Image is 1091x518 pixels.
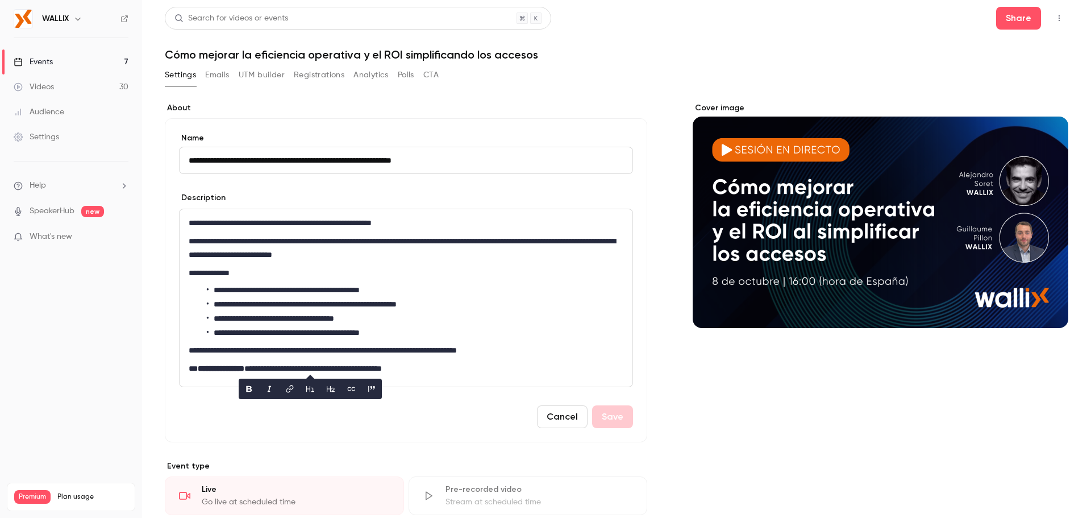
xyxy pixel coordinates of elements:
span: Plan usage [57,492,128,502]
button: Polls [398,66,414,84]
div: Stream at scheduled time [445,496,634,508]
iframe: Noticeable Trigger [115,232,128,242]
button: blockquote [363,380,381,398]
div: LiveGo live at scheduled time [165,476,404,515]
button: link [281,380,299,398]
p: Event type [165,461,647,472]
div: Pre-recorded video [445,484,634,495]
div: Live [202,484,390,495]
label: Name [179,132,633,144]
button: Registrations [294,66,344,84]
h6: WALLIX [42,13,69,24]
li: help-dropdown-opener [14,180,128,192]
button: Settings [165,66,196,84]
div: Go live at scheduled time [202,496,390,508]
div: editor [180,209,632,387]
button: Share [996,7,1041,30]
div: Search for videos or events [174,13,288,24]
button: bold [240,380,258,398]
button: italic [260,380,278,398]
div: Settings [14,131,59,143]
label: Description [179,192,226,204]
div: Events [14,56,53,68]
button: UTM builder [239,66,285,84]
button: Emails [205,66,229,84]
span: Help [30,180,46,192]
label: About [165,102,647,114]
div: Audience [14,106,64,118]
h1: Cómo mejorar la eficiencia operativa y el ROI simplificando los accesos [165,48,1068,61]
img: WALLIX [14,10,32,28]
div: Pre-recorded videoStream at scheduled time [409,476,648,515]
span: Premium [14,490,51,504]
a: SpeakerHub [30,205,74,217]
div: Videos [14,81,54,93]
span: new [81,206,104,217]
button: Cancel [537,405,588,428]
button: CTA [423,66,439,84]
span: What's new [30,231,72,243]
section: description [179,209,633,387]
label: Cover image [693,102,1068,114]
section: Cover image [693,102,1068,328]
button: Analytics [353,66,389,84]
